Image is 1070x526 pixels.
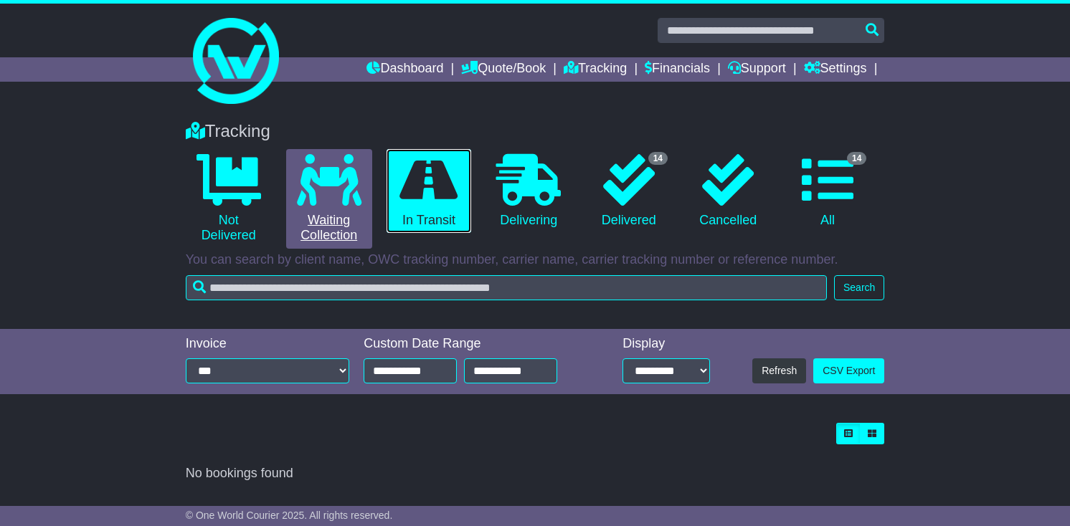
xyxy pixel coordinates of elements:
a: Support [728,57,786,82]
a: Dashboard [366,57,443,82]
span: © One World Courier 2025. All rights reserved. [186,510,393,521]
span: 14 [847,152,866,165]
div: Display [622,336,710,352]
a: 14 All [785,149,871,234]
a: Delivering [486,149,572,234]
a: Waiting Collection [286,149,372,249]
a: CSV Export [813,358,884,383]
a: Settings [804,57,867,82]
div: Invoice [186,336,350,352]
p: You can search by client name, OWC tracking number, carrier name, carrier tracking number or refe... [186,252,885,268]
button: Refresh [752,358,806,383]
a: Tracking [564,57,627,82]
a: Financials [645,57,710,82]
a: In Transit [387,149,472,234]
div: Custom Date Range [364,336,587,352]
div: No bookings found [186,466,885,482]
a: Quote/Book [461,57,546,82]
span: 14 [648,152,668,165]
div: Tracking [179,121,892,142]
a: 14 Delivered [586,149,671,234]
a: Not Delivered [186,149,272,249]
button: Search [834,275,884,300]
a: Cancelled [686,149,771,234]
